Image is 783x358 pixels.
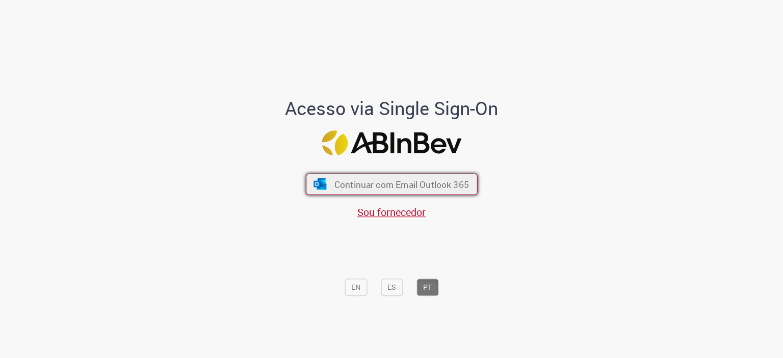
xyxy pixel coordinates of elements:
a: Sou fornecedor [357,205,426,219]
span: Continuar com Email Outlook 365 [334,178,468,190]
button: ícone Azure/Microsoft 360 Continuar com Email Outlook 365 [306,173,478,195]
img: Logo ABInBev [322,131,461,156]
img: ícone Azure/Microsoft 360 [312,178,327,189]
h1: Acesso via Single Sign-On [250,98,533,119]
button: EN [345,279,367,296]
button: ES [381,279,403,296]
button: PT [416,279,438,296]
